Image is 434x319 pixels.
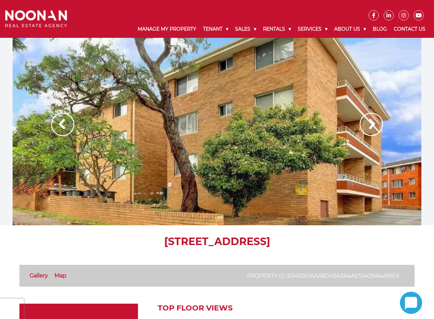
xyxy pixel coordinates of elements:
img: Arrow slider [360,113,383,136]
h2: Top Floor Views [158,304,415,313]
img: Noonan Real Estate Agency [5,10,67,28]
a: Manage My Property [134,20,200,38]
a: Tenant [200,20,232,38]
a: Contact Us [390,20,429,38]
h1: [STREET_ADDRESS] [19,236,415,248]
p: Property ID: b34500a1aa8d49a3a4ae5140ba4a1be6 [247,272,399,280]
a: Blog [369,20,390,38]
a: Gallery [30,272,48,279]
a: Rentals [260,20,294,38]
a: Sales [232,20,260,38]
img: Arrow slider [51,113,74,136]
a: About Us [331,20,369,38]
a: Map [55,272,66,279]
a: Services [294,20,331,38]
